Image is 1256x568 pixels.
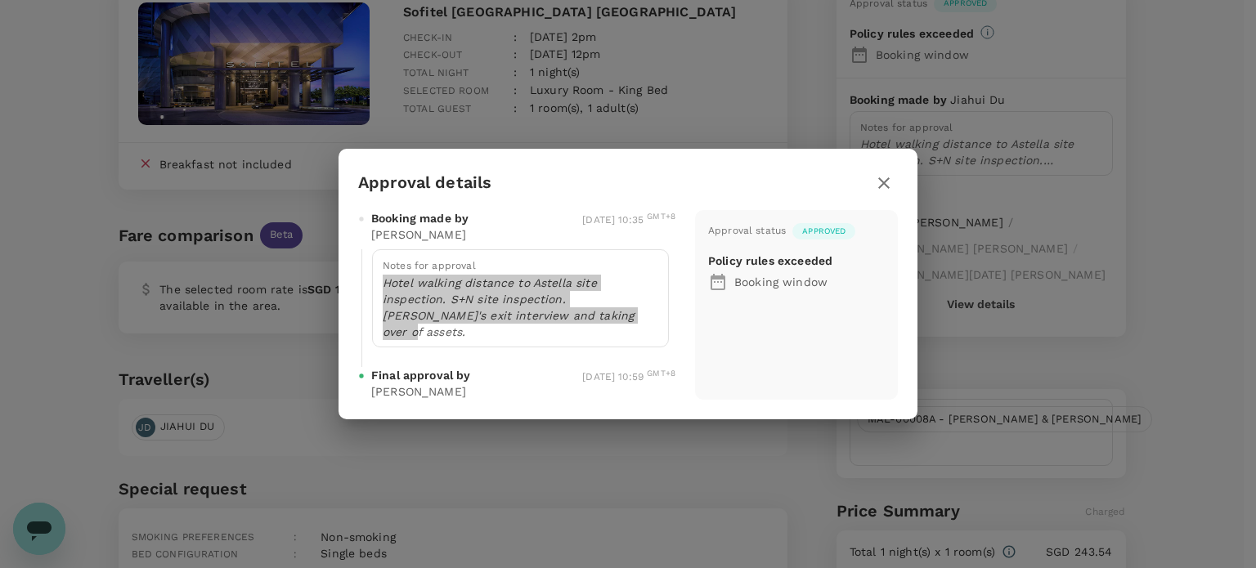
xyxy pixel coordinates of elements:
div: Approval status [708,223,786,239]
p: Policy rules exceeded [708,253,832,269]
sup: GMT+8 [647,369,675,378]
h3: Approval details [358,173,491,192]
sup: GMT+8 [647,212,675,221]
span: [DATE] 10:59 [582,371,675,382]
span: Approved [792,226,855,237]
span: [DATE] 10:35 [582,214,675,226]
p: Booking window [734,274,885,290]
span: Final approval by [371,367,471,383]
span: Booking made by [371,210,469,226]
span: Notes for approval [383,260,476,271]
p: Hotel walking distance to Astella site inspection. S+N site inspection. [PERSON_NAME]'s exit inte... [383,275,658,340]
p: [PERSON_NAME] [371,383,466,400]
p: [PERSON_NAME] [371,226,466,243]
